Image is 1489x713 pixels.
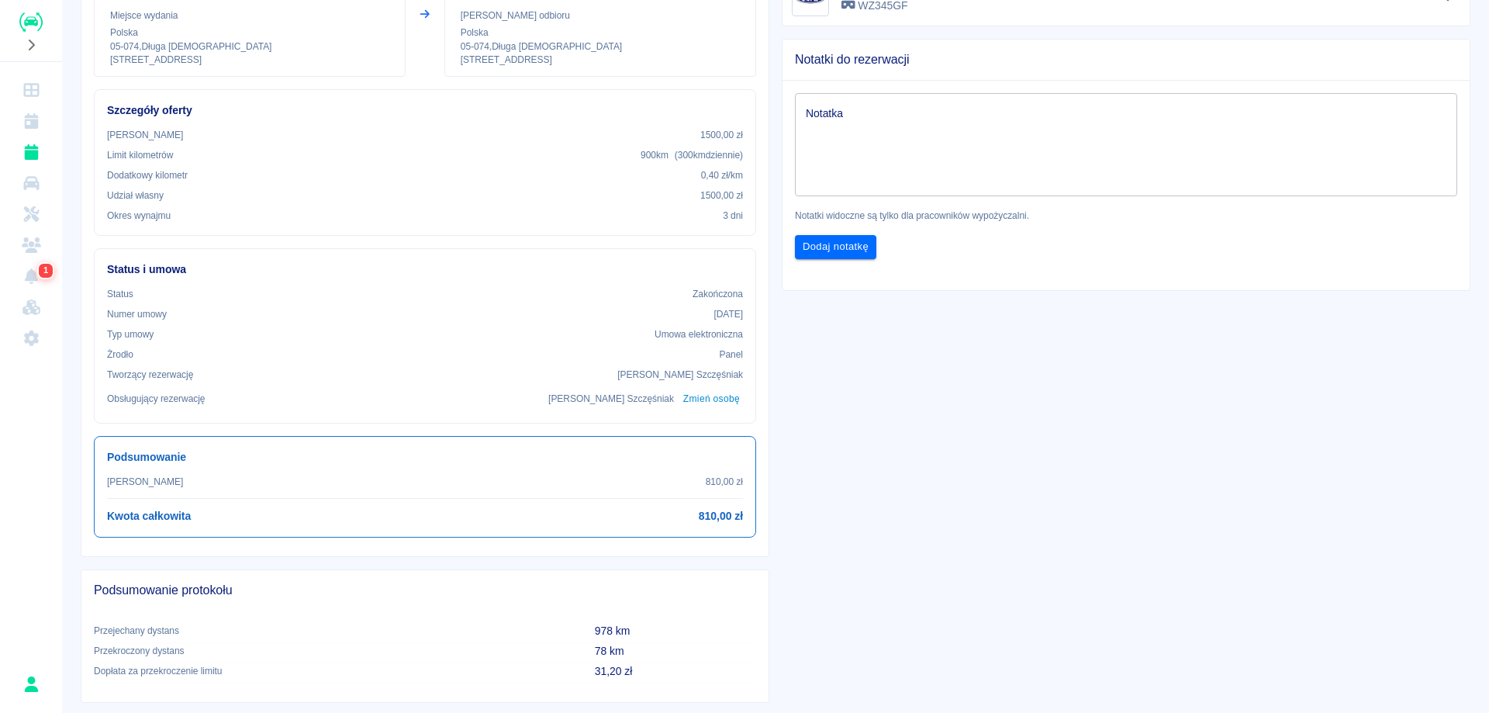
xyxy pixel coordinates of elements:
p: 1500,00 zł [700,189,743,202]
p: Przejechany dystans [94,624,570,638]
p: 05-074 , Długa [DEMOGRAPHIC_DATA] [461,40,740,54]
p: Typ umowy [107,327,154,341]
button: Sebastian Szczęśniak [15,668,47,701]
span: Notatki do rezerwacji [795,52,1457,67]
h6: Szczegóły oferty [107,102,743,119]
p: [PERSON_NAME] odbioru [461,9,740,22]
p: [PERSON_NAME] [107,475,183,489]
h6: Podsumowanie [107,449,743,466]
p: 978 km [595,623,756,639]
p: [PERSON_NAME] [107,128,183,142]
p: Panel [720,348,744,362]
p: Numer umowy [107,307,167,321]
a: Ustawienia [6,323,56,354]
span: ( 300 km dziennie ) [675,150,743,161]
p: Notatki widoczne są tylko dla pracowników wypożyczalni. [795,209,1457,223]
p: 1500,00 zł [700,128,743,142]
p: Przekroczony dystans [94,644,570,658]
a: Serwisy [6,199,56,230]
p: Okres wynajmu [107,209,171,223]
h6: 810,00 zł [699,508,743,524]
span: 1 [40,263,51,279]
p: Polska [461,26,740,40]
p: Obsługujący rezerwację [107,392,206,406]
h6: Status i umowa [107,261,743,278]
p: Status [107,287,133,301]
a: Rezerwacje [6,137,56,168]
p: Limit kilometrów [107,148,173,162]
p: 900 km [641,148,743,162]
p: [STREET_ADDRESS] [110,54,389,67]
p: [DATE] [713,307,743,321]
p: 05-074 , Długa [DEMOGRAPHIC_DATA] [110,40,389,54]
p: 0,40 zł /km [701,168,743,182]
p: Dodatkowy kilometr [107,168,188,182]
h6: Kwota całkowita [107,508,191,524]
p: [PERSON_NAME] Szczęśniak [617,368,743,382]
p: [PERSON_NAME] Szczęśniak [548,392,674,406]
p: 78 km [595,643,756,659]
p: Zakończona [693,287,743,301]
a: Dashboard [6,74,56,106]
span: Podsumowanie protokołu [94,583,756,598]
p: Polska [110,26,389,40]
p: Tworzący rezerwację [107,368,193,382]
button: Rozwiń nawigację [19,35,43,55]
p: Miejsce wydania [110,9,389,22]
p: Dopłata za przekroczenie limitu [94,664,570,678]
p: 810,00 zł [706,475,743,489]
a: Kalendarz [6,106,56,137]
img: Renthelp [19,12,43,32]
p: [STREET_ADDRESS] [461,54,740,67]
button: Dodaj notatkę [795,235,876,259]
a: Powiadomienia [6,261,56,292]
a: Klienci [6,230,56,261]
button: Zmień osobę [680,388,743,410]
p: Żrodło [107,348,133,362]
a: Widget WWW [6,292,56,323]
p: 3 dni [723,209,743,223]
p: Udział własny [107,189,164,202]
p: 31,20 zł [595,663,756,680]
a: Flota [6,168,56,199]
p: Umowa elektroniczna [655,327,743,341]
